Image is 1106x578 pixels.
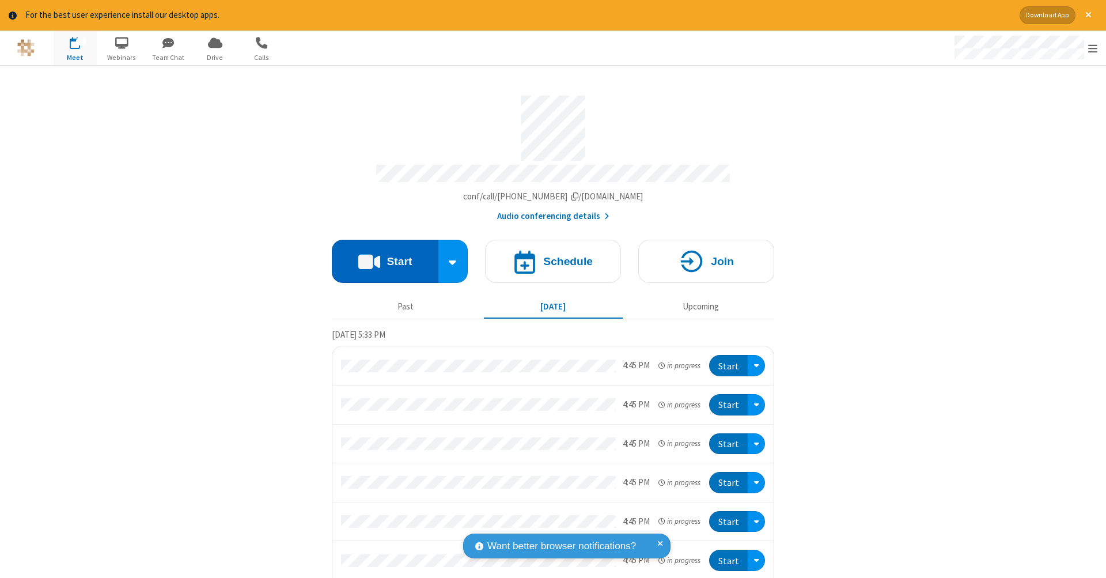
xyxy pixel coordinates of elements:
span: Want better browser notifications? [487,539,636,554]
button: Past [336,296,475,318]
div: Open menu [748,433,765,455]
div: 4:45 PM [623,359,650,372]
h4: Start [387,256,412,267]
div: Open menu [944,31,1106,65]
em: in progress [658,399,700,410]
h4: Schedule [543,256,593,267]
div: 12 [76,37,86,46]
button: Start [709,472,748,493]
button: Start [709,511,748,532]
div: Open menu [748,355,765,376]
span: Copy my meeting room link [463,191,643,202]
button: Schedule [485,240,621,283]
em: in progress [658,555,700,566]
button: Download App [1020,6,1075,24]
div: Open menu [748,394,765,415]
img: QA Selenium DO NOT DELETE OR CHANGE [17,39,35,56]
span: Team Chat [147,52,190,63]
div: 4:45 PM [623,515,650,528]
span: Webinars [100,52,143,63]
button: Logo [4,31,47,65]
em: in progress [658,477,700,488]
section: Account details [332,87,774,222]
div: Open menu [748,511,765,532]
button: Join [638,240,774,283]
span: Meet [54,52,97,63]
div: 4:45 PM [623,437,650,451]
em: in progress [658,516,700,527]
button: Upcoming [631,296,770,318]
button: Audio conferencing details [497,210,609,223]
div: Open menu [748,550,765,571]
button: Close alert [1080,6,1097,24]
em: in progress [658,438,700,449]
button: Start [709,550,748,571]
button: Start [709,433,748,455]
span: Calls [240,52,283,63]
em: in progress [658,360,700,371]
div: For the best user experience install our desktop apps. [25,9,1011,22]
button: Start [332,240,438,283]
div: Start conference options [438,240,468,283]
span: Drive [194,52,237,63]
button: [DATE] [484,296,623,318]
span: [DATE] 5:33 PM [332,329,385,340]
button: Start [709,355,748,376]
div: 4:45 PM [623,476,650,489]
button: Copy my meeting room linkCopy my meeting room link [463,190,643,203]
button: Start [709,394,748,415]
div: 4:45 PM [623,398,650,411]
h4: Join [711,256,734,267]
div: Open menu [748,472,765,493]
